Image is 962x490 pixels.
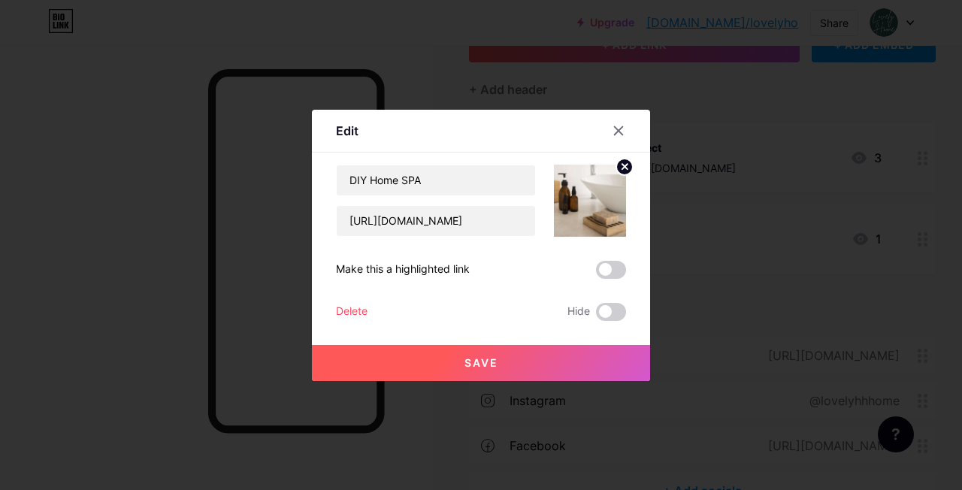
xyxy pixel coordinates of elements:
div: Delete [336,303,368,321]
div: Make this a highlighted link [336,261,470,279]
input: URL [337,206,535,236]
span: Save [464,356,498,369]
input: Title [337,165,535,195]
button: Save [312,345,650,381]
span: Hide [567,303,590,321]
img: link_thumbnail [554,165,626,237]
div: Edit [336,122,358,140]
